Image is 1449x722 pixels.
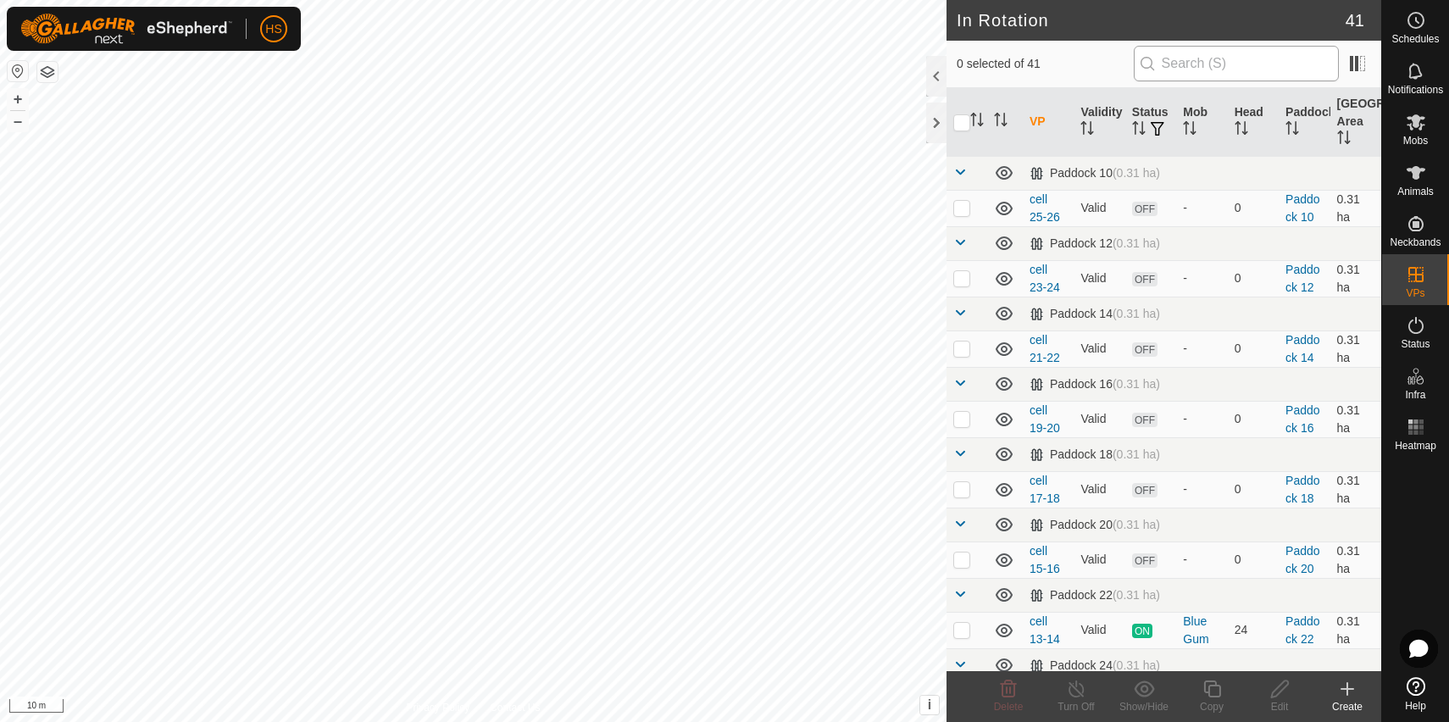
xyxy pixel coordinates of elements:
[1113,377,1160,391] span: (0.31 ha)
[1183,410,1220,428] div: -
[1330,612,1381,648] td: 0.31 ha
[1074,88,1124,157] th: Validity
[1390,237,1441,247] span: Neckbands
[1132,483,1158,497] span: OFF
[1030,166,1160,180] div: Paddock 10
[1397,186,1434,197] span: Animals
[1074,541,1124,578] td: Valid
[1183,551,1220,569] div: -
[1313,699,1381,714] div: Create
[1405,390,1425,400] span: Infra
[8,89,28,109] button: +
[1330,190,1381,226] td: 0.31 ha
[1391,34,1439,44] span: Schedules
[1285,263,1319,294] a: Paddock 12
[1406,288,1424,298] span: VPs
[1132,202,1158,216] span: OFF
[1183,480,1220,498] div: -
[1030,263,1060,294] a: cell 23-24
[1228,190,1279,226] td: 0
[1405,701,1426,711] span: Help
[1228,471,1279,508] td: 0
[1183,269,1220,287] div: -
[1030,447,1160,462] div: Paddock 18
[1113,518,1160,531] span: (0.31 ha)
[1337,133,1351,147] p-sorticon: Activate to sort
[1030,377,1160,392] div: Paddock 16
[1401,339,1430,349] span: Status
[1074,471,1124,508] td: Valid
[957,55,1134,73] span: 0 selected of 41
[1132,624,1152,638] span: ON
[1030,403,1060,435] a: cell 19-20
[1074,612,1124,648] td: Valid
[1113,236,1160,250] span: (0.31 ha)
[1030,192,1060,224] a: cell 25-26
[8,111,28,131] button: –
[1235,124,1248,137] p-sorticon: Activate to sort
[920,696,939,714] button: i
[1030,236,1160,251] div: Paddock 12
[1030,307,1160,321] div: Paddock 14
[1113,588,1160,602] span: (0.31 ha)
[1030,518,1160,532] div: Paddock 20
[1132,413,1158,427] span: OFF
[1030,544,1060,575] a: cell 15-16
[490,700,540,715] a: Contact Us
[1113,447,1160,461] span: (0.31 ha)
[1132,272,1158,286] span: OFF
[1023,88,1074,157] th: VP
[1030,658,1160,673] div: Paddock 24
[37,62,58,82] button: Map Layers
[1330,401,1381,437] td: 0.31 ha
[1279,88,1330,157] th: Paddock
[1113,658,1160,672] span: (0.31 ha)
[1176,88,1227,157] th: Mob
[1134,46,1339,81] input: Search (S)
[1346,8,1364,33] span: 41
[957,10,1346,31] h2: In Rotation
[1183,613,1220,648] div: Blue Gum
[1246,699,1313,714] div: Edit
[1285,474,1319,505] a: Paddock 18
[1285,124,1299,137] p-sorticon: Activate to sort
[1183,124,1196,137] p-sorticon: Activate to sort
[1030,614,1060,646] a: cell 13-14
[1132,124,1146,137] p-sorticon: Activate to sort
[406,700,469,715] a: Privacy Policy
[928,697,931,712] span: i
[1330,260,1381,297] td: 0.31 ha
[1080,124,1094,137] p-sorticon: Activate to sort
[1330,330,1381,367] td: 0.31 ha
[1228,330,1279,367] td: 0
[1183,340,1220,358] div: -
[265,20,281,38] span: HS
[1228,260,1279,297] td: 0
[1110,699,1178,714] div: Show/Hide
[1228,612,1279,648] td: 24
[1074,190,1124,226] td: Valid
[994,115,1008,129] p-sorticon: Activate to sort
[1395,441,1436,451] span: Heatmap
[1285,614,1319,646] a: Paddock 22
[970,115,984,129] p-sorticon: Activate to sort
[1382,670,1449,718] a: Help
[1132,342,1158,357] span: OFF
[1285,403,1319,435] a: Paddock 16
[8,61,28,81] button: Reset Map
[1330,88,1381,157] th: [GEOGRAPHIC_DATA] Area
[1178,699,1246,714] div: Copy
[1030,588,1160,603] div: Paddock 22
[1030,474,1060,505] a: cell 17-18
[1228,88,1279,157] th: Head
[1285,333,1319,364] a: Paddock 14
[1132,553,1158,568] span: OFF
[1183,199,1220,217] div: -
[1285,192,1319,224] a: Paddock 10
[1228,541,1279,578] td: 0
[1330,471,1381,508] td: 0.31 ha
[20,14,232,44] img: Gallagher Logo
[1113,307,1160,320] span: (0.31 ha)
[1403,136,1428,146] span: Mobs
[1330,541,1381,578] td: 0.31 ha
